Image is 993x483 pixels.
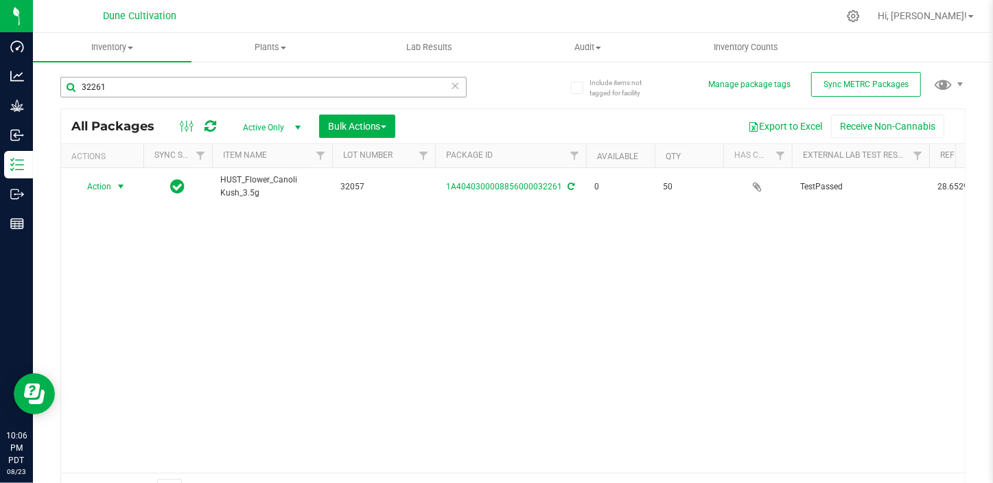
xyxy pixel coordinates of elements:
[192,41,349,54] span: Plants
[800,180,921,193] span: TestPassed
[343,150,393,160] a: Lot Number
[811,72,921,97] button: Sync METRC Packages
[33,41,191,54] span: Inventory
[10,99,24,113] inline-svg: Grow
[71,119,168,134] span: All Packages
[388,41,471,54] span: Lab Results
[845,10,862,23] div: Manage settings
[6,429,27,467] p: 10:06 PM PDT
[666,152,681,161] a: Qty
[803,150,911,160] a: External Lab Test Result
[171,177,185,196] span: In Sync
[220,174,324,200] span: HUST_Flower_Canoli Kush_3.5g
[597,152,638,161] a: Available
[113,177,130,196] span: select
[60,77,467,97] input: Search Package ID, Item Name, SKU, Lot or Part Number...
[6,467,27,477] p: 08/23
[75,177,112,196] span: Action
[319,115,395,138] button: Bulk Actions
[509,41,666,54] span: Audit
[309,144,332,167] a: Filter
[10,187,24,201] inline-svg: Outbound
[907,144,929,167] a: Filter
[695,41,797,54] span: Inventory Counts
[33,33,191,62] a: Inventory
[594,180,646,193] span: 0
[10,128,24,142] inline-svg: Inbound
[10,40,24,54] inline-svg: Dashboard
[451,77,460,95] span: Clear
[878,10,967,21] span: Hi, [PERSON_NAME]!
[723,144,792,168] th: Has COA
[769,144,792,167] a: Filter
[708,79,791,91] button: Manage package tags
[10,217,24,231] inline-svg: Reports
[566,182,575,191] span: Sync from Compliance System
[412,144,435,167] a: Filter
[823,80,909,89] span: Sync METRC Packages
[71,152,138,161] div: Actions
[739,115,831,138] button: Export to Excel
[104,10,177,22] span: Dune Cultivation
[831,115,944,138] button: Receive Non-Cannabis
[223,150,267,160] a: Item Name
[509,33,667,62] a: Audit
[340,180,427,193] span: 32057
[191,33,350,62] a: Plants
[563,144,586,167] a: Filter
[10,69,24,83] inline-svg: Analytics
[663,180,715,193] span: 50
[154,150,207,160] a: Sync Status
[350,33,509,62] a: Lab Results
[667,33,826,62] a: Inventory Counts
[328,121,386,132] span: Bulk Actions
[589,78,658,98] span: Include items not tagged for facility
[189,144,212,167] a: Filter
[14,373,55,414] iframe: Resource center
[10,158,24,172] inline-svg: Inventory
[447,182,563,191] a: 1A4040300008856000032261
[446,150,493,160] a: Package ID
